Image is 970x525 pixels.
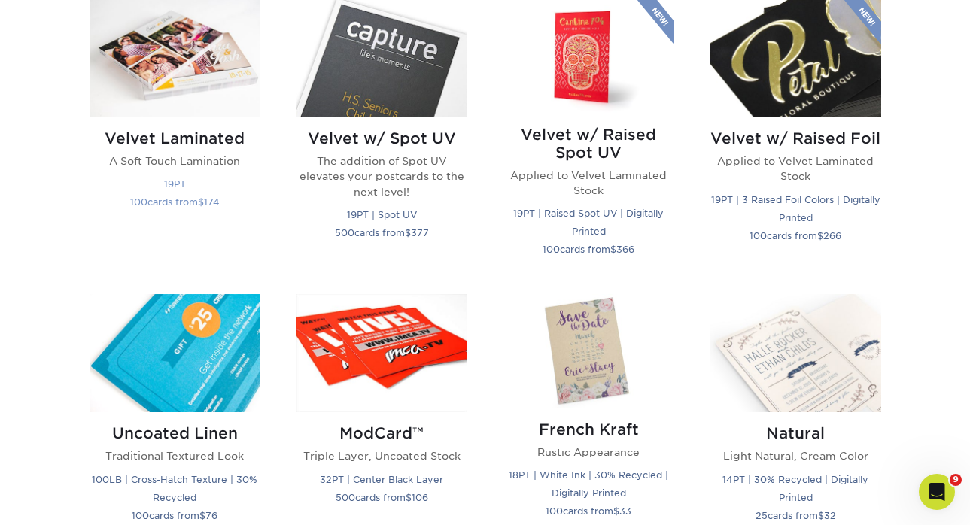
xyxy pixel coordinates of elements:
[823,230,841,241] span: 266
[710,129,881,147] h2: Velvet w/ Raised Foil
[503,126,674,162] h2: Velvet w/ Raised Spot UV
[90,294,260,412] img: Uncoated Linen Postcards
[406,492,412,503] span: $
[950,474,962,486] span: 9
[710,424,881,442] h2: Natural
[619,505,631,517] span: 33
[130,196,220,208] small: cards from
[503,445,674,460] p: Rustic Appearance
[750,230,767,241] span: 100
[132,510,149,521] span: 100
[411,227,429,238] span: 377
[546,505,631,517] small: cards from
[756,510,836,521] small: cards from
[198,196,204,208] span: $
[90,448,260,463] p: Traditional Textured Look
[296,129,467,147] h2: Velvet w/ Spot UV
[546,505,563,517] span: 100
[711,194,880,223] small: 19PT | 3 Raised Foil Colors | Digitally Printed
[710,448,881,463] p: Light Natural, Cream Color
[412,492,428,503] span: 106
[347,209,417,220] small: 19PT | Spot UV
[92,474,257,503] small: 100LB | Cross-Hatch Texture | 30% Recycled
[335,227,354,238] span: 500
[919,474,955,510] iframe: Intercom live chat
[335,227,429,238] small: cards from
[750,230,841,241] small: cards from
[320,474,443,485] small: 32PT | Center Black Layer
[503,294,674,408] img: French Kraft Postcards
[710,294,881,412] img: Natural Postcards
[722,474,868,503] small: 14PT | 30% Recycled | Digitally Printed
[509,469,668,499] small: 18PT | White Ink | 30% Recycled | Digitally Printed
[90,153,260,168] p: A Soft Touch Lamination
[710,153,881,184] p: Applied to Velvet Laminated Stock
[204,196,220,208] span: 174
[610,244,616,255] span: $
[296,448,467,463] p: Triple Layer, Uncoated Stock
[756,510,768,521] span: 25
[817,230,823,241] span: $
[513,208,664,237] small: 19PT | Raised Spot UV | Digitally Printed
[90,424,260,442] h2: Uncoated Linen
[296,294,467,412] img: ModCard™ Postcards
[405,227,411,238] span: $
[503,420,674,439] h2: French Kraft
[90,129,260,147] h2: Velvet Laminated
[543,244,634,255] small: cards from
[613,505,619,517] span: $
[336,492,428,503] small: cards from
[199,510,205,521] span: $
[205,510,217,521] span: 76
[818,510,824,521] span: $
[824,510,836,521] span: 32
[296,424,467,442] h2: ModCard™
[336,492,355,503] span: 500
[296,153,467,199] p: The addition of Spot UV elevates your postcards to the next level!
[132,510,217,521] small: cards from
[130,196,147,208] span: 100
[4,479,128,520] iframe: Google Customer Reviews
[543,244,560,255] span: 100
[164,178,186,190] small: 19PT
[616,244,634,255] span: 366
[503,168,674,199] p: Applied to Velvet Laminated Stock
